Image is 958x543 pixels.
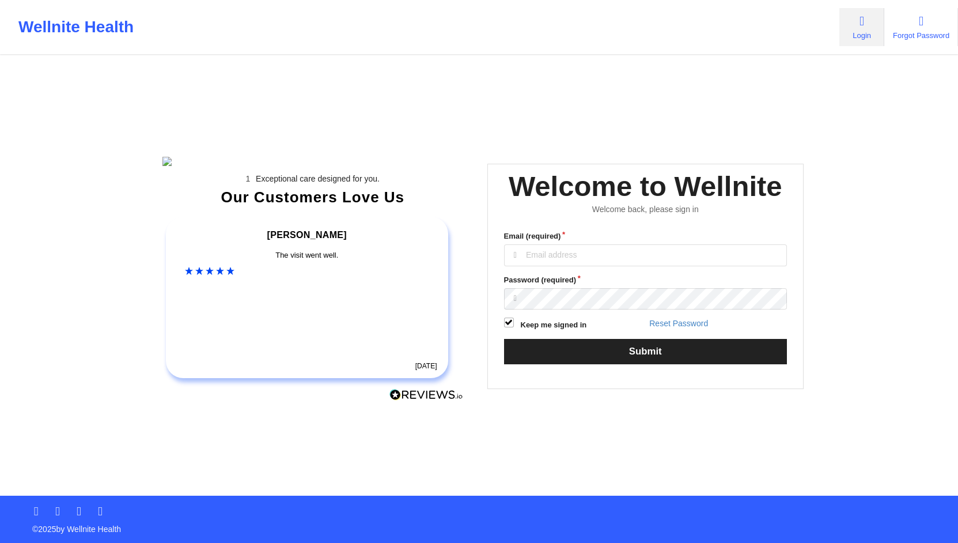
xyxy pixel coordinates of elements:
div: The visit went well. [185,250,429,261]
img: wellnite-auth-hero_200.c722682e.png [162,157,463,166]
label: Keep me signed in [521,319,587,331]
a: Reset Password [649,319,708,328]
a: Reviews.io Logo [389,389,463,404]
p: © 2025 by Wellnite Health [24,515,934,535]
label: Email (required) [504,231,787,242]
li: Exceptional care designed for you. [173,174,463,183]
span: [PERSON_NAME] [267,230,347,240]
input: Email address [504,244,787,266]
button: Submit [504,339,787,364]
a: Login [839,8,884,46]
time: [DATE] [415,362,437,370]
a: Forgot Password [884,8,958,46]
img: Reviews.io Logo [389,389,463,401]
div: Our Customers Love Us [162,191,463,203]
div: Welcome back, please sign in [496,205,796,214]
div: Welcome to Wellnite [509,168,782,205]
label: Password (required) [504,274,787,286]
